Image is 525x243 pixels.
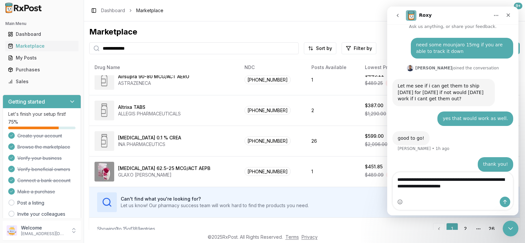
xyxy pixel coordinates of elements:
img: User avatar [7,225,17,236]
a: Marketplace [5,40,78,52]
span: [PHONE_NUMBER] [244,75,291,84]
a: 26 [486,223,497,235]
div: Purchases [8,66,76,73]
span: Marketplace [136,7,163,14]
span: [PHONE_NUMBER] [244,167,291,176]
a: Privacy [302,234,318,240]
button: My Posts [3,53,81,63]
button: Purchases [3,64,81,75]
span: $489.25 [365,80,383,86]
div: GLAXO [PERSON_NAME] [118,172,210,178]
p: Welcome [21,225,67,231]
span: 75 % [8,119,18,125]
div: Altrixa TABS [118,104,145,110]
div: Marketplace [8,43,76,49]
div: 9+ [514,3,522,9]
a: Invite your colleagues [17,211,65,217]
a: 2 [459,223,471,235]
span: Verify your business [17,155,62,161]
span: Browse the marketplace [17,144,70,150]
span: [PHONE_NUMBER] [244,136,291,145]
button: Sales [3,76,81,87]
div: [MEDICAL_DATA] 0.1 % CREA [118,134,181,141]
div: $451.85 [365,163,383,170]
div: $387.00 [365,102,383,109]
h3: Getting started [8,98,45,106]
a: Dashboard [101,7,125,14]
a: 1 [446,223,458,235]
div: ASTRAZENECA [118,80,189,86]
p: Let's finish your setup first! [8,111,75,117]
a: My Posts [5,52,78,64]
span: Sort by [316,45,332,52]
div: Up to 8 % off [386,171,417,179]
th: Lowest Price Available [360,60,440,75]
span: $2,096.00 [365,141,388,148]
td: 1 [306,64,360,95]
span: Create your account [17,133,62,139]
a: Sales [5,76,78,87]
nav: breadcrumb [101,7,163,14]
div: Up to 9 % off [386,80,417,87]
a: Purchases [5,64,78,76]
p: Let us know! Our pharmacy success team will work hard to find the products you need. [121,202,309,209]
nav: pagination [433,223,512,235]
td: 2 [306,95,360,126]
img: Amcinonide 0.1 % CREA [94,131,114,151]
div: $599.00 [365,133,384,139]
div: ALLEGIS PHARMACEUTICALS [118,110,181,117]
span: $1,290.00 [365,110,386,117]
iframe: Intercom live chat [503,221,518,236]
span: $489.09 [365,172,384,178]
div: Showing 1 to 15 of 389 entries [97,226,155,232]
button: Marketplace [3,41,81,51]
div: Marketplace [89,27,520,37]
p: [EMAIL_ADDRESS][DOMAIN_NAME] [21,231,67,236]
div: INA PHARMACEUTICS [118,141,181,148]
button: Sort by [304,42,336,54]
span: [PHONE_NUMBER] [244,106,291,115]
th: NDC [239,60,306,75]
th: Posts Available [306,60,360,75]
span: Filter by [354,45,372,52]
h3: Can't find what you're looking for? [121,196,309,202]
div: My Posts [8,55,76,61]
img: RxPost Logo [3,3,45,13]
button: 9+ [509,5,520,16]
img: Airsupra 90-80 MCG/ACT AERO [94,70,114,90]
span: Connect a bank account [17,177,71,184]
span: Verify beneficial owners [17,166,70,173]
button: Dashboard [3,29,81,39]
td: 26 [306,126,360,156]
span: Make a purchase [17,188,55,195]
th: Drug Name [89,60,239,75]
a: Terms [285,234,299,240]
iframe: Intercom live chat [387,7,518,215]
div: [MEDICAL_DATA] 62.5-25 MCG/ACT AEPB [118,165,210,172]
